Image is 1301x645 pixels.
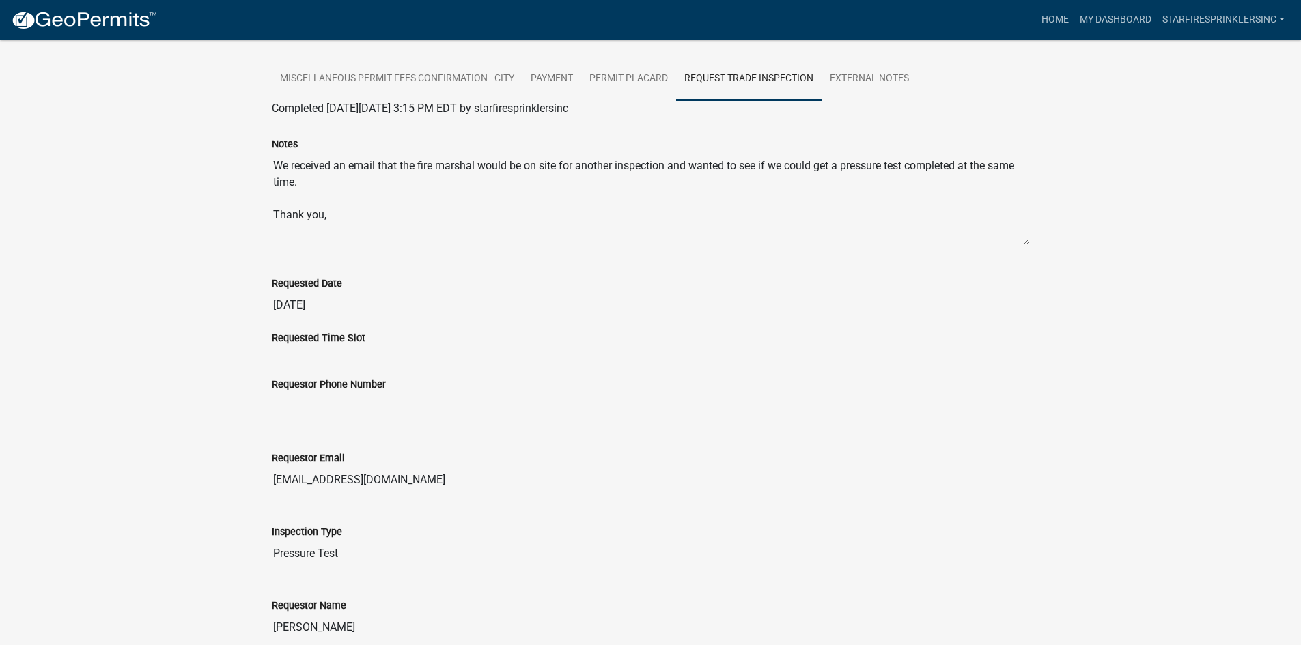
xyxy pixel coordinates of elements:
[1074,7,1157,33] a: My Dashboard
[272,380,386,390] label: Requestor Phone Number
[272,601,346,611] label: Requestor Name
[1157,7,1290,33] a: starfiresprinklersinc
[272,152,1030,245] textarea: We received an email that the fire marshal would be on site for another inspection and wanted to ...
[272,279,342,289] label: Requested Date
[676,57,822,101] a: Request Trade Inspection
[272,528,342,537] label: Inspection Type
[522,57,581,101] a: Payment
[581,57,676,101] a: Permit Placard
[822,57,917,101] a: External Notes
[272,454,345,463] label: Requestor Email
[272,334,365,343] label: Requested Time Slot
[272,102,568,115] span: Completed [DATE][DATE] 3:15 PM EDT by starfiresprinklersinc
[272,140,298,149] label: Notes
[1036,7,1074,33] a: Home
[272,57,522,101] a: Miscellaneous Permit Fees Confirmation - City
